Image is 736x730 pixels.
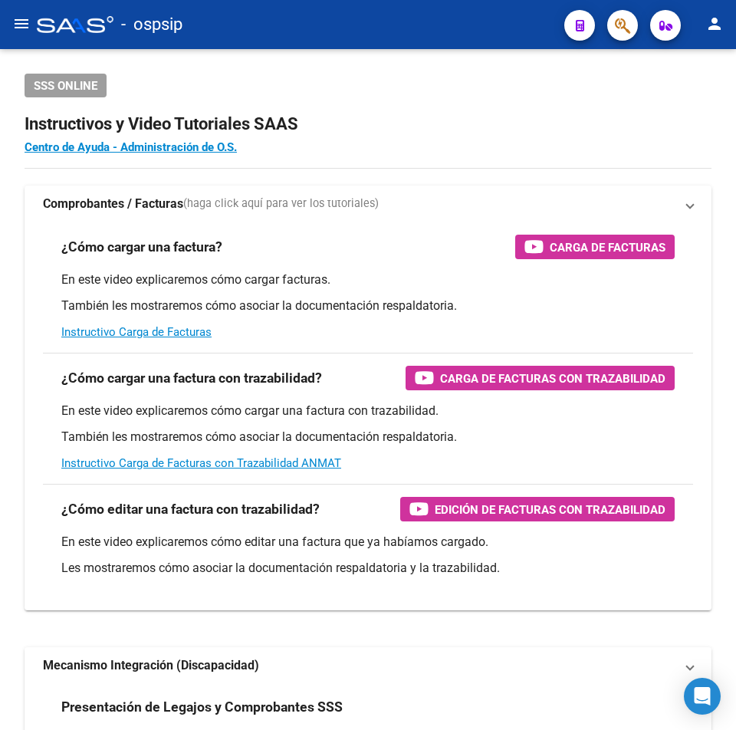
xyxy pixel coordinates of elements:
p: En este video explicaremos cómo cargar una factura con trazabilidad. [61,403,675,419]
p: En este video explicaremos cómo editar una factura que ya habíamos cargado. [61,534,675,551]
mat-expansion-panel-header: Comprobantes / Facturas(haga click aquí para ver los tutoriales) [25,186,711,222]
button: Carga de Facturas [515,235,675,259]
mat-icon: menu [12,15,31,33]
div: Open Intercom Messenger [684,678,721,715]
h3: ¿Cómo editar una factura con trazabilidad? [61,498,320,520]
p: También les mostraremos cómo asociar la documentación respaldatoria. [61,298,675,314]
div: Comprobantes / Facturas(haga click aquí para ver los tutoriales) [25,222,711,610]
strong: Comprobantes / Facturas [43,196,183,212]
h3: ¿Cómo cargar una factura con trazabilidad? [61,367,322,389]
p: También les mostraremos cómo asociar la documentación respaldatoria. [61,429,675,446]
button: SSS ONLINE [25,74,107,97]
mat-icon: person [705,15,724,33]
h3: ¿Cómo cargar una factura? [61,236,222,258]
p: En este video explicaremos cómo cargar facturas. [61,271,675,288]
a: Instructivo Carga de Facturas con Trazabilidad ANMAT [61,456,341,470]
span: - ospsip [121,8,182,41]
p: Les mostraremos cómo asociar la documentación respaldatoria y la trazabilidad. [61,560,675,577]
span: Carga de Facturas con Trazabilidad [440,369,665,388]
a: Centro de Ayuda - Administración de O.S. [25,140,237,154]
span: Edición de Facturas con Trazabilidad [435,500,665,519]
h2: Instructivos y Video Tutoriales SAAS [25,110,711,139]
button: Carga de Facturas con Trazabilidad [406,366,675,390]
span: Carga de Facturas [550,238,665,257]
button: Edición de Facturas con Trazabilidad [400,497,675,521]
a: Instructivo Carga de Facturas [61,325,212,339]
strong: Mecanismo Integración (Discapacidad) [43,657,259,674]
span: SSS ONLINE [34,79,97,93]
mat-expansion-panel-header: Mecanismo Integración (Discapacidad) [25,647,711,684]
h3: Presentación de Legajos y Comprobantes SSS [61,696,343,718]
span: (haga click aquí para ver los tutoriales) [183,196,379,212]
